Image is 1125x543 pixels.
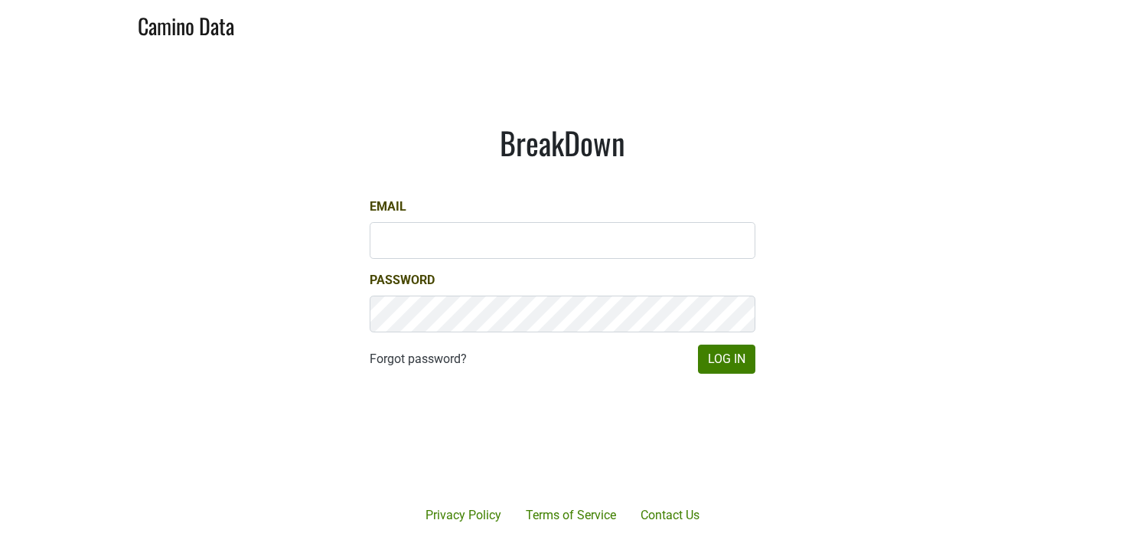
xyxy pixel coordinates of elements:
a: Contact Us [628,500,712,531]
label: Email [370,198,406,216]
button: Log In [698,345,755,374]
a: Camino Data [138,6,234,42]
h1: BreakDown [370,124,755,161]
a: Privacy Policy [413,500,514,531]
a: Terms of Service [514,500,628,531]
label: Password [370,271,435,289]
a: Forgot password? [370,350,467,368]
